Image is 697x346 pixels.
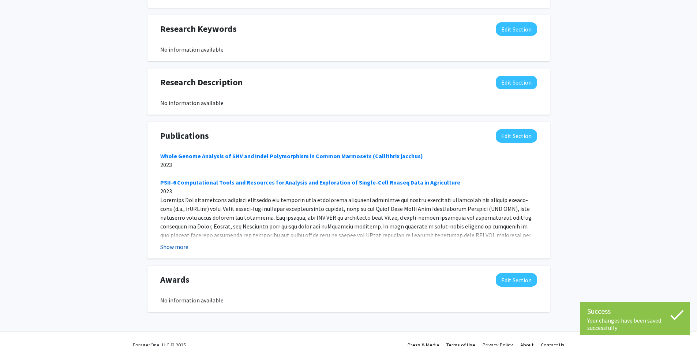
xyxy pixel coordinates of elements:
button: Edit Research Keywords [496,22,537,36]
button: Edit Publications [496,129,537,143]
button: Show more [160,242,188,251]
div: No information available [160,296,537,305]
a: PSII-6 Computational Tools and Resources for Analysis and Exploration of Single-Cell Rnaseq Data ... [160,179,460,186]
div: No information available [160,45,537,54]
div: No information available [160,98,537,107]
button: Edit Research Description [496,76,537,89]
button: Edit Awards [496,273,537,287]
div: Your changes have been saved successfully [587,317,682,331]
iframe: Chat [5,313,31,341]
a: Whole Genome Analysis of SNV and Indel Polymorphism in Common Marmosets (Callithrix jacchus) [160,152,423,160]
span: Research Description [160,76,243,89]
span: Publications [160,129,209,142]
span: Awards [160,273,190,286]
div: Success [587,306,682,317]
span: Research Keywords [160,22,237,36]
